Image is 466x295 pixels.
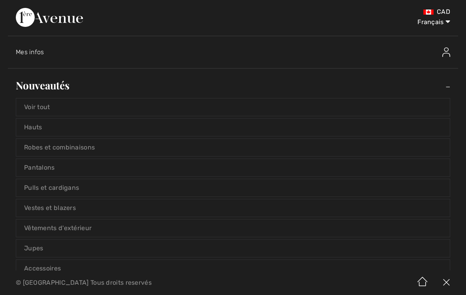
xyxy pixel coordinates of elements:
span: Chat [19,6,35,13]
div: CAD [274,8,450,16]
a: Pantalons [16,159,450,176]
img: Accueil [411,270,434,295]
span: Mes infos [16,48,44,56]
a: Pulls et cardigans [16,179,450,197]
a: Robes et combinaisons [16,139,450,156]
a: Vêtements d'extérieur [16,219,450,237]
img: X [434,270,458,295]
img: Mes infos [442,47,450,57]
p: © [GEOGRAPHIC_DATA] Tous droits reservés [16,280,274,286]
img: 1ère Avenue [16,8,83,27]
a: Hauts [16,119,450,136]
a: Jupes [16,240,450,257]
a: Vestes et blazers [16,199,450,217]
a: Accessoires [16,260,450,277]
a: Voir tout [16,98,450,116]
a: Nouveautés [8,77,458,94]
